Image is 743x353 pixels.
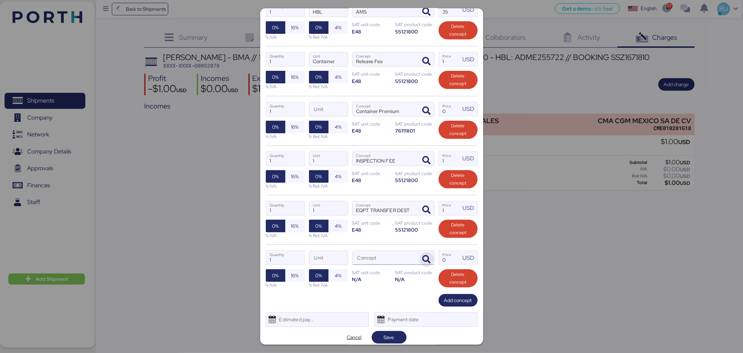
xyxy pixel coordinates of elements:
[266,183,305,189] div: % IVA
[395,276,434,283] div: N/A
[309,152,348,166] input: Unit
[266,52,304,66] input: Quantity
[309,3,348,17] input: Unit
[335,123,341,131] span: 4%
[439,3,460,17] input: Price
[291,271,299,280] span: 16%
[444,271,472,286] span: Delete concept
[328,220,348,232] button: 4%
[439,220,478,238] button: Delete concept
[395,177,434,183] div: 55121800
[335,172,341,181] span: 4%
[272,271,279,280] span: 0%
[439,21,478,39] button: Delete concept
[444,23,472,38] span: Delete concept
[347,333,362,341] span: Cancel
[353,3,417,17] input: Concept
[444,122,472,137] span: Delete concept
[419,54,434,69] button: ConceptConcept
[315,23,322,32] span: 0%
[285,170,305,183] button: 16%
[353,251,417,265] input: Concept
[419,5,434,19] button: ConceptConcept
[272,222,279,230] span: 0%
[291,172,299,181] span: 16%
[462,55,477,64] div: USD
[395,170,434,177] div: SAT product code
[328,269,348,282] button: 4%
[372,331,407,344] button: Save
[335,23,341,32] span: 4%
[266,220,285,232] button: 0%
[352,226,391,233] div: E48
[395,127,434,134] div: 76111801
[291,73,299,81] span: 16%
[309,21,328,34] button: 0%
[352,170,391,177] div: SAT unit code
[352,21,391,28] div: SAT unit code
[439,152,460,166] input: Price
[266,152,304,166] input: Quantity
[309,183,348,189] div: % Ret IVA
[285,121,305,133] button: 16%
[285,21,305,34] button: 16%
[266,71,285,83] button: 0%
[439,201,460,215] input: Price
[266,34,305,40] div: % IVA
[439,170,478,188] button: Delete concept
[266,121,285,133] button: 0%
[462,105,477,113] div: USD
[395,226,434,233] div: 55121800
[266,3,304,17] input: Quantity
[315,73,322,81] span: 0%
[353,102,417,116] input: Concept
[328,71,348,83] button: 4%
[285,71,305,83] button: 16%
[309,102,348,116] input: Unit
[309,269,328,282] button: 0%
[309,201,348,215] input: Unit
[315,123,322,131] span: 0%
[337,331,372,344] button: Cancel
[309,34,348,40] div: % Ret IVA
[419,104,434,118] button: ConceptConcept
[462,6,477,14] div: USD
[395,71,434,77] div: SAT product code
[291,222,299,230] span: 16%
[309,220,328,232] button: 0%
[439,71,478,89] button: Delete concept
[315,172,322,181] span: 0%
[462,154,477,163] div: USD
[419,252,434,267] button: ConceptConcept
[384,333,394,341] span: Save
[309,170,328,183] button: 0%
[309,71,328,83] button: 0%
[462,204,477,212] div: USD
[291,23,299,32] span: 16%
[335,73,341,81] span: 4%
[272,123,279,131] span: 0%
[272,23,279,32] span: 0%
[335,271,341,280] span: 4%
[439,294,478,307] button: Add concept
[285,220,305,232] button: 16%
[352,121,391,127] div: SAT unit code
[272,73,279,81] span: 0%
[266,133,305,140] div: % IVA
[395,220,434,226] div: SAT product code
[266,282,305,288] div: % IVA
[328,21,348,34] button: 4%
[285,269,305,282] button: 16%
[444,296,472,305] span: Add concept
[266,269,285,282] button: 0%
[315,271,322,280] span: 0%
[309,52,348,66] input: Unit
[352,220,391,226] div: SAT unit code
[444,72,472,88] span: Delete concept
[395,21,434,28] div: SAT product code
[395,78,434,84] div: 55121800
[395,269,434,276] div: SAT product code
[328,170,348,183] button: 4%
[419,153,434,168] button: ConceptConcept
[266,21,285,34] button: 0%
